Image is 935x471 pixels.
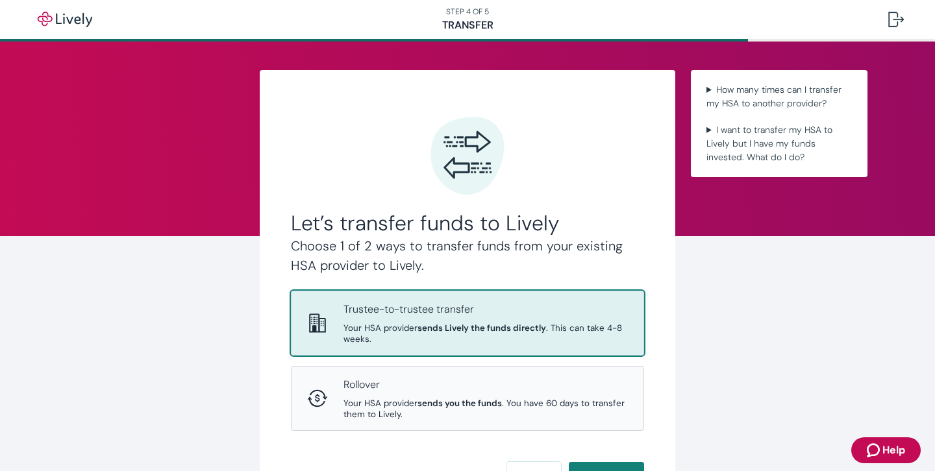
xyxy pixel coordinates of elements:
span: Help [882,442,905,458]
strong: sends you the funds [418,398,502,409]
span: Your HSA provider . This can take 4-8 weeks. [343,322,628,344]
button: Trustee-to-trusteeTrustee-to-trustee transferYour HSA providersends Lively the funds directly. Th... [292,291,643,355]
h4: Choose 1 of 2 ways to transfer funds from your existing HSA provider to Lively. [291,236,644,275]
h2: Let’s transfer funds to Lively [291,210,644,236]
summary: How many times can I transfer my HSA to another provider? [701,80,857,113]
summary: I want to transfer my HSA to Lively but I have my funds invested. What do I do? [701,121,857,167]
button: Zendesk support iconHelp [851,437,921,463]
p: Trustee-to-trustee transfer [343,302,628,317]
strong: sends Lively the funds directly [418,322,546,333]
button: RolloverRolloverYour HSA providersends you the funds. You have 60 days to transfer them to Lively. [292,367,643,430]
p: Rollover [343,377,628,392]
span: Your HSA provider . You have 60 days to transfer them to Lively. [343,398,628,420]
button: Log out [878,4,914,35]
svg: Zendesk support icon [867,442,882,458]
img: Lively [29,12,101,27]
svg: Rollover [307,388,328,409]
svg: Trustee-to-trustee [307,313,328,333]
